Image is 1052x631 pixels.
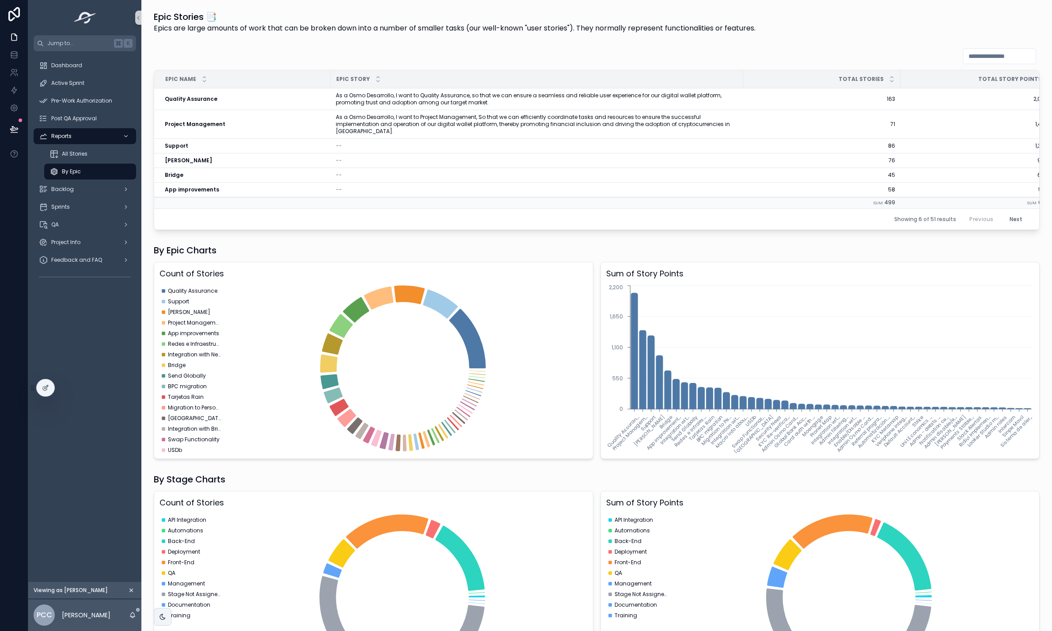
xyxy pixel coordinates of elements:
[957,414,991,448] text: Ridivi Implemen...
[168,612,190,619] span: Training
[51,62,82,69] span: Dashboard
[336,142,738,149] a: --
[615,527,650,534] span: Automations
[699,414,733,447] text: Migration to Pe...
[168,601,210,608] span: Documentation
[639,414,657,432] text: Support
[978,76,1042,83] span: Total Story Points
[168,548,200,555] span: Deployment
[615,601,657,608] span: Documentation
[47,40,110,47] span: Jump to...
[165,186,325,193] a: App improvements
[748,186,895,193] span: 58
[71,11,99,25] img: App logo
[51,115,97,122] span: Post QA Approval
[168,330,219,337] span: App improvements
[611,344,623,351] tspan: 1,100
[1000,414,1025,439] text: Sinpe Movil
[34,35,136,51] button: Jump to...K
[672,414,707,448] text: Redes e Infraes...
[168,362,186,369] span: Bridge
[62,611,110,620] p: [PERSON_NAME]
[632,414,666,447] text: [PERSON_NAME]
[51,239,80,246] span: Project Info
[809,414,841,446] text: Integration wit...
[1027,200,1037,206] small: Sum
[605,414,640,449] text: Quality Assuran...
[611,414,649,452] text: Project Managem...
[37,610,52,620] span: PCC
[34,111,136,126] a: Post QA Approval
[873,200,883,206] small: Sum
[615,548,647,555] span: Deployment
[748,142,895,149] a: 86
[51,80,84,87] span: Active Sprint
[168,394,204,401] span: Tarjetas Rain
[34,181,136,197] a: Backlog
[28,51,141,295] div: scrollable content
[610,313,623,320] tspan: 1,650
[901,142,1048,149] a: 1,308
[615,559,641,566] span: Front-End
[168,527,203,534] span: Automations
[51,133,72,140] span: Reports
[154,11,756,23] h1: Epic Stories 📑
[168,580,205,587] span: Management
[748,121,895,128] a: 71
[165,121,325,128] a: Project Management
[1003,212,1029,226] button: Next
[168,436,220,443] span: Swap Functionality
[615,570,622,577] span: QA
[901,121,1048,128] a: 1,402
[748,172,895,179] span: 45
[1,42,17,58] iframe: Spotlight
[168,559,194,566] span: Front-End
[965,414,1000,448] text: Looker Studio m...
[754,414,782,443] text: Security Nexa
[910,414,925,428] text: Strike
[874,414,908,448] text: Veriphone integ...
[744,414,758,428] text: USDb
[695,414,724,444] text: BPC migration
[839,76,884,83] span: Total Stories
[165,172,325,179] a: Bridge
[336,157,738,164] a: --
[999,414,1033,449] text: Sistema de aler...
[336,157,342,164] span: --
[168,319,221,326] span: Project Management
[51,256,102,264] span: Feedback and FAQ
[336,92,738,106] a: As a Osmo Desarrollo, I want to Quality Assurance, so that we can ensure a seamless and reliable ...
[901,96,1048,103] a: 2,068
[168,516,206,524] span: API Integration
[62,150,87,157] span: All Stories
[996,414,1017,435] text: Intercom
[51,221,59,228] span: QA
[615,591,668,598] span: Stage Not Assigned
[687,414,715,442] text: Tarjetas Rain
[165,186,219,193] strong: App improvements
[154,473,225,486] h1: By Stage Charts
[657,414,674,430] text: Bridge
[34,75,136,91] a: Active Sprint
[832,414,866,448] text: Enable/Disable ...
[165,95,217,103] strong: Quality Assurance
[826,414,858,446] text: Integration wit...
[901,157,1048,164] a: 954
[165,157,212,164] strong: [PERSON_NAME]
[34,128,136,144] a: Reports
[51,186,74,193] span: Backlog
[165,142,325,149] a: Support
[168,383,207,390] span: BPC migration
[168,287,217,294] span: Quality Assurance
[160,497,588,509] h3: Count of Stories
[669,413,699,443] text: Send Globally
[34,57,136,73] a: Dashboard
[168,404,221,411] span: Migration to Persona
[168,538,195,545] span: Back-End
[165,120,225,128] strong: Project Management
[772,414,808,449] text: Global Bank Acc...
[336,172,342,179] span: --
